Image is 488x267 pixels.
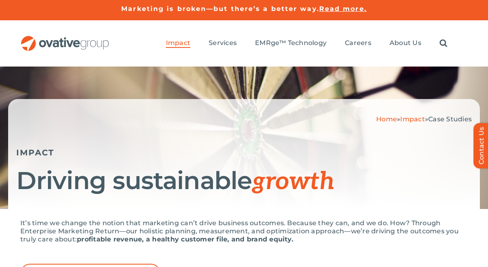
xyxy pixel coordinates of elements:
[166,39,190,47] span: Impact
[166,39,190,48] a: Impact
[345,39,371,48] a: Careers
[16,168,472,195] h1: Driving sustainable
[376,115,397,123] a: Home
[376,115,472,123] span: » »
[319,5,367,13] a: Read more.
[255,39,327,47] span: EMRge™ Technology
[390,39,421,48] a: About Us
[345,39,371,47] span: Careers
[20,219,468,243] p: It’s time we change the notion that marketing can’t drive business outcomes. Because they can, an...
[77,235,293,243] strong: profitable revenue, a healthy customer file, and brand equity.
[400,115,425,123] a: Impact
[428,115,472,123] span: Case Studies
[390,39,421,47] span: About Us
[255,39,327,48] a: EMRge™ Technology
[209,39,237,48] a: Services
[252,167,335,196] span: growth
[209,39,237,47] span: Services
[20,35,110,43] a: OG_Full_horizontal_RGB
[16,148,472,157] h5: IMPACT
[440,39,447,48] a: Search
[121,5,319,13] a: Marketing is broken—but there’s a better way.
[166,30,447,56] nav: Menu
